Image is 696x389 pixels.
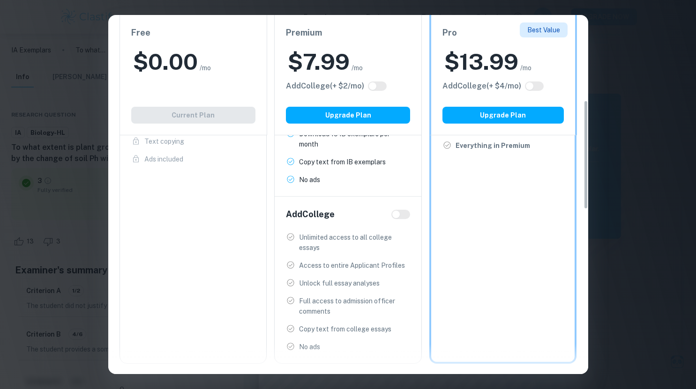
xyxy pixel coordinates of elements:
h6: Free [131,26,255,39]
h2: $ 13.99 [444,47,518,77]
p: Download 15 IB exemplars per month [299,129,410,149]
p: Everything in Premium [456,140,530,151]
button: Upgrade Plan [442,107,564,124]
h2: $ 0.00 [133,47,198,77]
p: Access to entire Applicant Profiles [299,260,405,271]
p: Unlimited access to all college essays [299,232,410,253]
p: Text copying [144,136,184,147]
button: Upgrade Plan [286,107,410,124]
h2: $ 7.99 [288,47,350,77]
p: Full access to admission officer comments [299,296,410,316]
span: /mo [200,63,211,73]
h6: Premium [286,26,410,39]
span: /mo [352,63,363,73]
p: Copy text from IB exemplars [299,157,386,167]
h6: Click to see all the additional College features. [286,81,364,92]
h6: Click to see all the additional College features. [442,81,521,92]
span: /mo [520,63,531,73]
p: Unlock full essay analyses [299,278,380,288]
p: No ads [299,342,320,352]
h6: Add College [286,208,335,221]
p: No ads [299,175,320,185]
p: Best Value [527,25,560,35]
p: Copy text from college essays [299,324,391,334]
h6: Pro [442,26,564,39]
p: Ads included [144,154,183,164]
